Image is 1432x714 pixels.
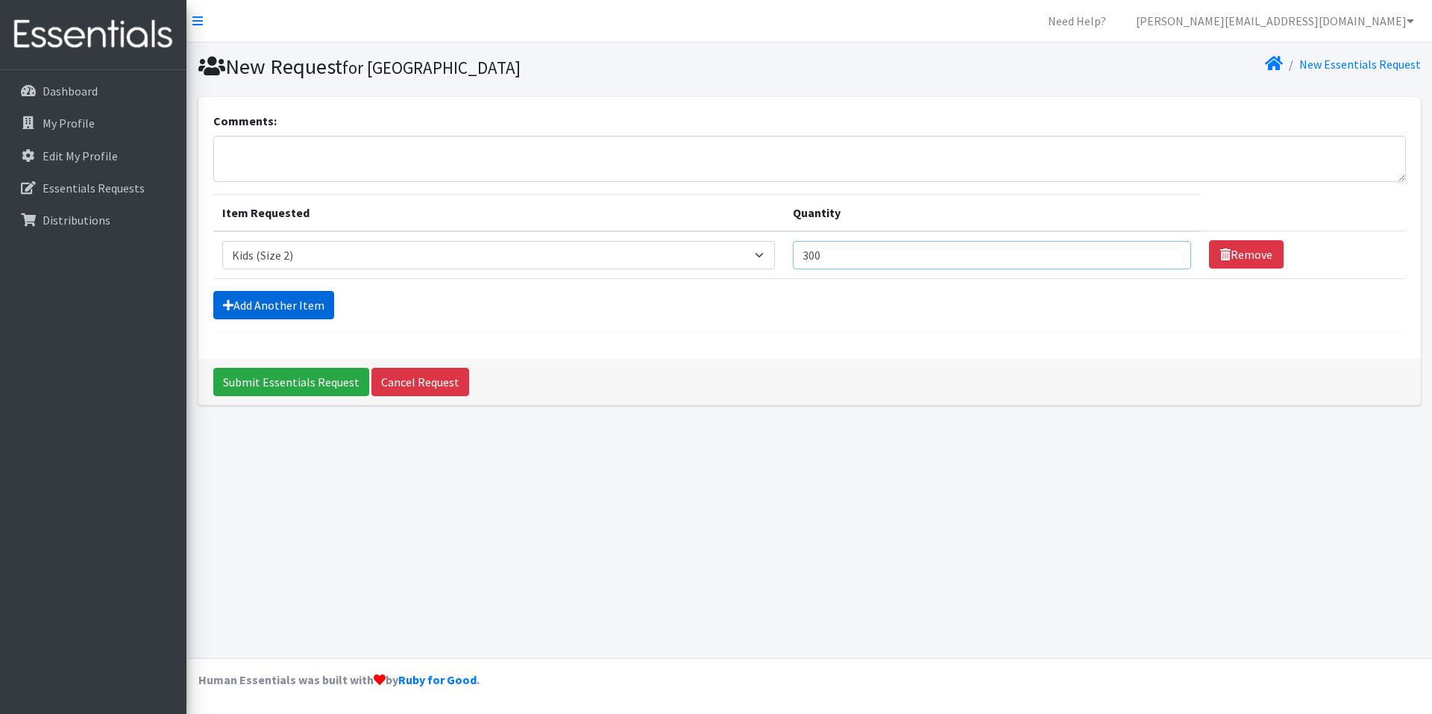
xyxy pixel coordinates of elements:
[6,173,180,203] a: Essentials Requests
[43,181,145,195] p: Essentials Requests
[1299,57,1421,72] a: New Essentials Request
[213,368,369,396] input: Submit Essentials Request
[6,108,180,138] a: My Profile
[784,194,1200,231] th: Quantity
[213,112,277,130] label: Comments:
[6,205,180,235] a: Distributions
[1209,240,1284,269] a: Remove
[198,672,480,687] strong: Human Essentials was built with by .
[213,291,334,319] a: Add Another Item
[43,213,110,228] p: Distributions
[198,54,804,80] h1: New Request
[6,76,180,106] a: Dashboard
[43,116,95,131] p: My Profile
[6,10,180,60] img: HumanEssentials
[213,194,784,231] th: Item Requested
[398,672,477,687] a: Ruby for Good
[342,57,521,78] small: for [GEOGRAPHIC_DATA]
[43,84,98,98] p: Dashboard
[6,141,180,171] a: Edit My Profile
[1124,6,1426,36] a: [PERSON_NAME][EMAIL_ADDRESS][DOMAIN_NAME]
[1036,6,1118,36] a: Need Help?
[371,368,469,396] a: Cancel Request
[43,148,118,163] p: Edit My Profile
